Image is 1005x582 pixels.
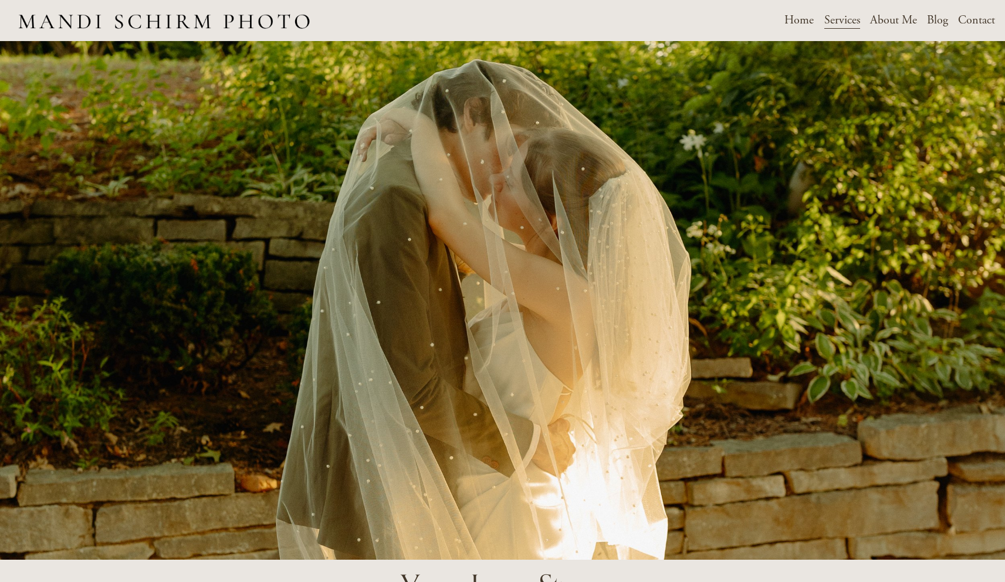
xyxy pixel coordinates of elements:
[927,10,948,31] a: Blog
[824,11,860,30] span: Services
[10,1,319,40] img: Des Moines Wedding Photographer - Mandi Schirm Photo
[824,10,860,31] a: folder dropdown
[958,10,995,31] a: Contact
[784,10,814,31] a: Home
[870,10,917,31] a: About Me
